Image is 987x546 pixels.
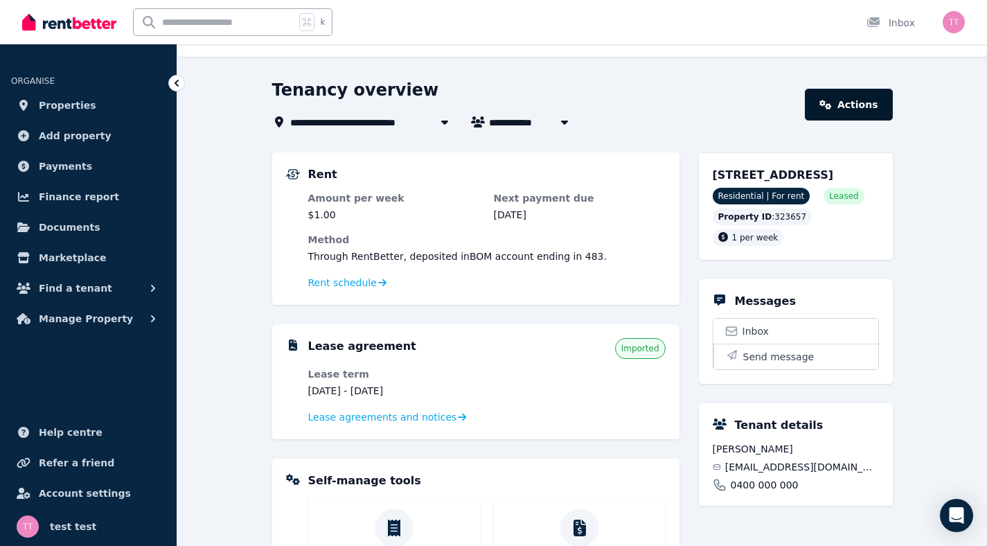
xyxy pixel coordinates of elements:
[940,499,973,532] div: Open Intercom Messenger
[308,338,416,355] h5: Lease agreement
[713,344,878,369] button: Send message
[308,276,387,290] a: Rent schedule
[308,367,480,381] dt: Lease term
[39,455,114,471] span: Refer a friend
[11,449,166,477] a: Refer a friend
[17,516,39,538] img: test test
[308,276,377,290] span: Rent schedule
[320,17,325,28] span: k
[805,89,892,121] a: Actions
[272,79,439,101] h1: Tenancy overview
[39,424,103,441] span: Help centre
[22,12,116,33] img: RentBetter
[731,478,799,492] span: 0400 000 000
[11,274,166,302] button: Find a tenant
[308,410,467,424] a: Lease agreements and notices
[713,319,878,344] a: Inbox
[39,188,119,205] span: Finance report
[39,310,133,327] span: Manage Property
[308,384,480,398] dd: [DATE] - [DATE]
[713,188,810,204] span: Residential | For rent
[39,280,112,297] span: Find a tenant
[735,293,796,310] h5: Messages
[308,166,337,183] h5: Rent
[11,183,166,211] a: Finance report
[308,208,480,222] dd: $1.00
[11,91,166,119] a: Properties
[718,211,772,222] span: Property ID
[713,209,812,225] div: : 323657
[713,442,879,456] span: [PERSON_NAME]
[11,122,166,150] a: Add property
[308,473,421,489] h5: Self-manage tools
[39,485,131,502] span: Account settings
[11,152,166,180] a: Payments
[11,76,55,86] span: ORGANISE
[494,208,666,222] dd: [DATE]
[308,191,480,205] dt: Amount per week
[39,127,112,144] span: Add property
[866,16,915,30] div: Inbox
[732,233,779,243] span: 1 per week
[11,213,166,241] a: Documents
[11,305,166,333] button: Manage Property
[308,251,607,262] span: Through RentBetter , deposited in BOM account ending in 483 .
[308,233,666,247] dt: Method
[11,244,166,272] a: Marketplace
[735,417,824,434] h5: Tenant details
[308,410,457,424] span: Lease agreements and notices
[743,350,815,364] span: Send message
[829,191,858,202] span: Leased
[494,191,666,205] dt: Next payment due
[39,97,96,114] span: Properties
[943,11,965,33] img: test test
[621,343,659,354] span: Imported
[39,249,106,266] span: Marketplace
[39,219,100,236] span: Documents
[713,168,834,182] span: [STREET_ADDRESS]
[11,479,166,507] a: Account settings
[11,419,166,446] a: Help centre
[39,158,92,175] span: Payments
[725,460,879,474] span: [EMAIL_ADDRESS][DOMAIN_NAME][DOMAIN_NAME]
[286,169,300,179] img: Rental Payments
[743,324,769,338] span: Inbox
[50,518,96,535] span: test test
